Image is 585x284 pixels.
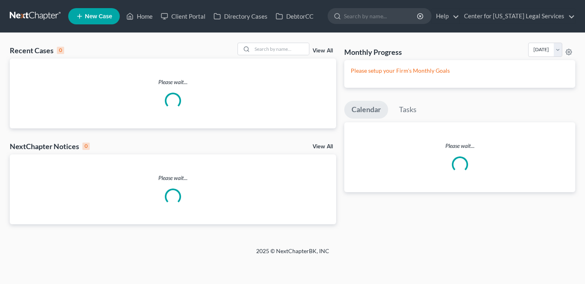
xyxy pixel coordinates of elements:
[10,141,90,151] div: NextChapter Notices
[313,144,333,150] a: View All
[252,43,309,55] input: Search by name...
[10,174,336,182] p: Please wait...
[351,67,569,75] p: Please setup your Firm's Monthly Goals
[344,142,575,150] p: Please wait...
[157,9,209,24] a: Client Portal
[344,101,388,119] a: Calendar
[85,13,112,20] span: New Case
[432,9,459,24] a: Help
[344,9,418,24] input: Search by name...
[344,47,402,57] h3: Monthly Progress
[61,247,524,262] div: 2025 © NextChapterBK, INC
[122,9,157,24] a: Home
[392,101,424,119] a: Tasks
[272,9,317,24] a: DebtorCC
[82,143,90,150] div: 0
[460,9,575,24] a: Center for [US_STATE] Legal Services
[313,48,333,54] a: View All
[10,78,336,86] p: Please wait...
[209,9,272,24] a: Directory Cases
[57,47,64,54] div: 0
[10,46,64,55] div: Recent Cases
